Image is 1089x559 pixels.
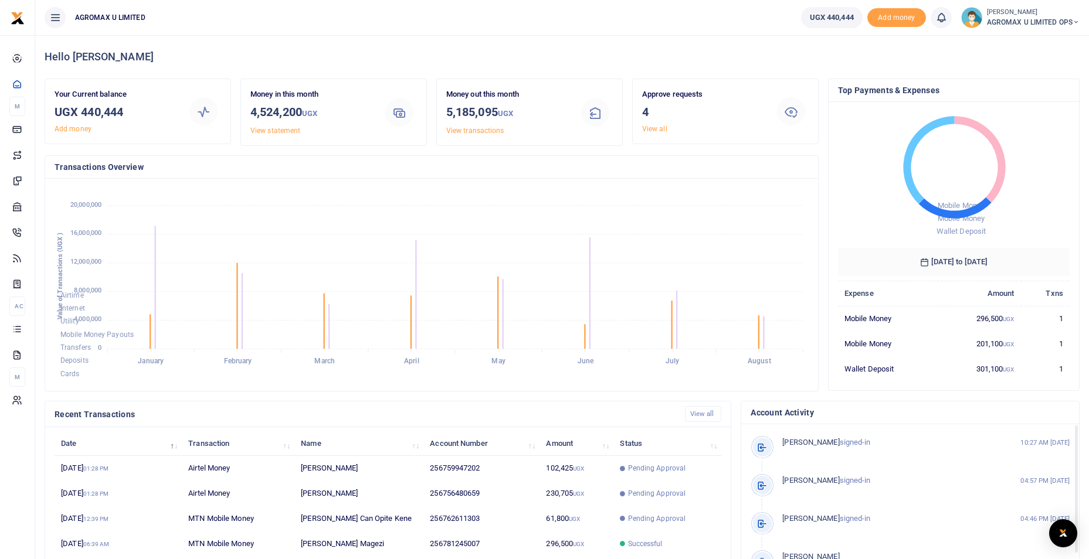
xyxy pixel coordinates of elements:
[60,370,80,378] span: Cards
[83,465,109,472] small: 01:28 PM
[838,306,939,331] td: Mobile Money
[685,406,722,422] a: View all
[628,463,686,473] span: Pending Approval
[74,315,101,323] tspan: 4,000,000
[1003,341,1014,347] small: UGX
[1020,514,1070,524] small: 04:46 PM [DATE]
[1049,519,1077,547] div: Open Intercom Messenger
[60,343,91,352] span: Transfers
[838,248,1070,276] h6: [DATE] to [DATE]
[540,531,613,557] td: 296,500
[540,456,613,481] td: 102,425
[748,357,771,366] tspan: August
[540,506,613,531] td: 61,800
[446,103,569,122] h3: 5,185,095
[1021,281,1070,306] th: Txns
[55,408,676,421] h4: Recent Transactions
[56,233,64,320] text: Value of Transactions (UGX )
[11,13,25,22] a: logo-small logo-large logo-large
[573,465,584,472] small: UGX
[578,357,594,366] tspan: June
[294,431,423,456] th: Name: activate to sort column ascending
[55,88,177,101] p: Your Current balance
[74,287,101,294] tspan: 8,000,000
[55,481,182,506] td: [DATE]
[55,506,182,531] td: [DATE]
[491,357,505,366] tspan: May
[938,356,1020,381] td: 301,100
[867,8,926,28] span: Add money
[60,357,89,365] span: Deposits
[642,103,765,121] h3: 4
[628,538,663,549] span: Successful
[782,513,998,525] p: signed-in
[404,357,419,366] tspan: April
[1003,316,1014,322] small: UGX
[83,541,110,547] small: 06:39 AM
[182,506,294,531] td: MTN Mobile Money
[60,330,134,339] span: Mobile Money Payouts
[801,7,863,28] a: UGX 440,444
[294,456,423,481] td: [PERSON_NAME]
[987,17,1080,28] span: AGROMAX U LIMITED OPS
[11,11,25,25] img: logo-small
[867,8,926,28] li: Toup your wallet
[45,50,1080,63] h4: Hello [PERSON_NAME]
[838,356,939,381] td: Wallet Deposit
[138,357,164,366] tspan: January
[938,306,1020,331] td: 296,500
[423,506,540,531] td: 256762611303
[642,88,765,101] p: Approve requests
[961,7,982,28] img: profile-user
[1021,356,1070,381] td: 1
[838,84,1070,97] h4: Top Payments & Expenses
[938,214,985,223] span: Mobile Money
[573,541,584,547] small: UGX
[250,88,373,101] p: Money in this month
[938,331,1020,356] td: 201,100
[55,125,91,133] a: Add money
[70,230,101,237] tspan: 16,000,000
[540,481,613,506] td: 230,705
[937,227,986,236] span: Wallet Deposit
[423,531,540,557] td: 256781245007
[782,476,839,485] span: [PERSON_NAME]
[613,431,721,456] th: Status: activate to sort column ascending
[810,12,854,23] span: UGX 440,444
[314,357,335,366] tspan: March
[294,481,423,506] td: [PERSON_NAME]
[423,481,540,506] td: 256756480659
[182,431,294,456] th: Transaction: activate to sort column ascending
[224,357,252,366] tspan: February
[1003,366,1014,373] small: UGX
[628,488,686,499] span: Pending Approval
[70,12,150,23] span: AGROMAX U LIMITED
[642,125,667,133] a: View all
[938,281,1020,306] th: Amount
[782,475,998,487] p: signed-in
[540,431,613,456] th: Amount: activate to sort column ascending
[796,7,867,28] li: Wallet ballance
[666,357,679,366] tspan: July
[838,281,939,306] th: Expense
[628,513,686,524] span: Pending Approval
[1020,476,1070,486] small: 04:57 PM [DATE]
[9,367,25,387] li: M
[182,456,294,481] td: Airtel Money
[423,456,540,481] td: 256759947202
[250,127,300,135] a: View statement
[1021,306,1070,331] td: 1
[423,431,540,456] th: Account Number: activate to sort column ascending
[55,531,182,557] td: [DATE]
[751,406,1070,419] h4: Account Activity
[1020,438,1070,448] small: 10:27 AM [DATE]
[987,8,1080,18] small: [PERSON_NAME]
[838,331,939,356] td: Mobile Money
[1021,331,1070,356] td: 1
[55,161,809,173] h4: Transactions Overview
[446,127,504,135] a: View transactions
[250,103,373,122] h3: 4,524,200
[9,97,25,116] li: M
[182,481,294,506] td: Airtel Money
[182,531,294,557] td: MTN Mobile Money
